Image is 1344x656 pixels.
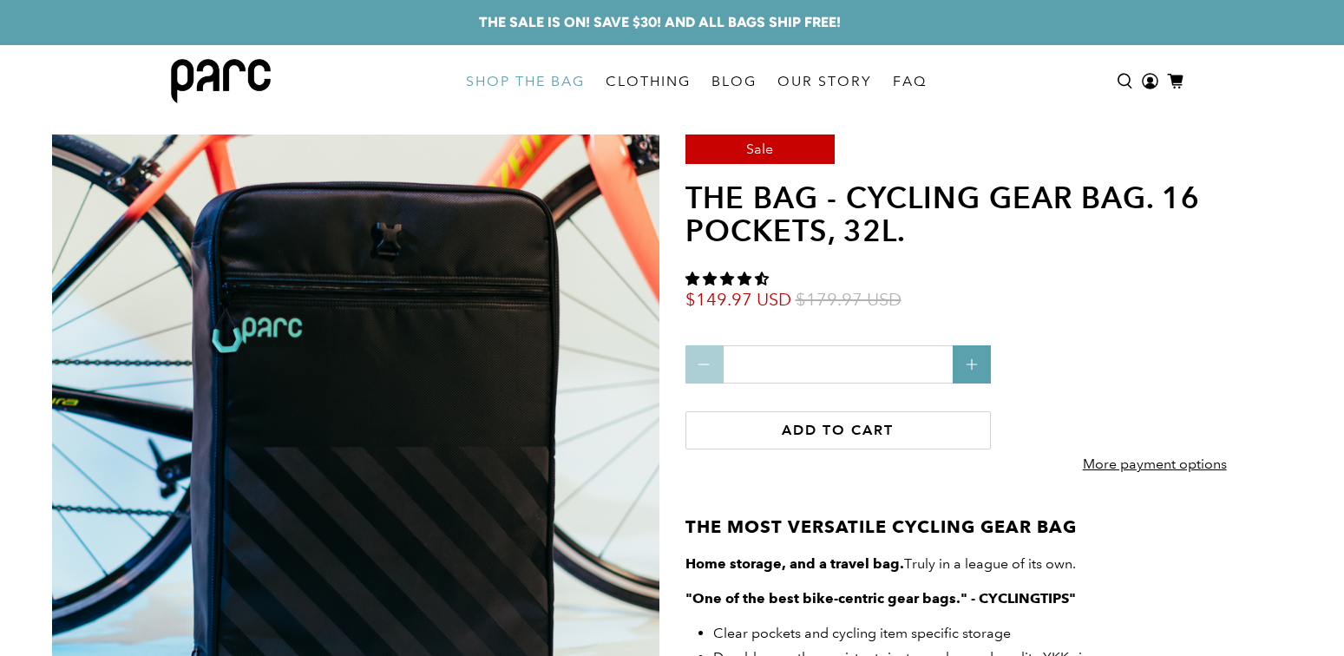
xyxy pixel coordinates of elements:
[696,555,904,572] strong: ome storage, and a travel bag.
[767,57,882,106] a: OUR STORY
[685,555,696,572] strong: H
[685,271,769,287] span: 4.33 stars
[456,45,937,117] nav: main navigation
[713,625,1011,641] span: Clear pockets and cycling item specific storage
[171,59,271,103] img: parc bag logo
[796,289,901,311] span: $179.97 USD
[479,12,841,33] a: THE SALE IS ON! SAVE $30! AND ALL BAGS SHIP FREE!
[456,57,595,106] a: SHOP THE BAG
[882,57,937,106] a: FAQ
[1033,442,1277,496] a: More payment options
[701,57,767,106] a: BLOG
[685,181,1319,248] h1: THE BAG - cycling gear bag. 16 pockets, 32L.
[595,57,701,106] a: CLOTHING
[746,141,773,157] span: Sale
[685,516,1077,537] strong: THE MOST VERSATILE CYCLING GEAR BAG
[685,411,992,449] button: Add to cart
[782,422,894,438] span: Add to cart
[696,555,1076,572] span: Truly in a league of its own.
[685,590,1076,607] strong: "One of the best bike-centric gear bags." - CYCLINGTIPS"
[685,289,791,311] span: $149.97 USD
